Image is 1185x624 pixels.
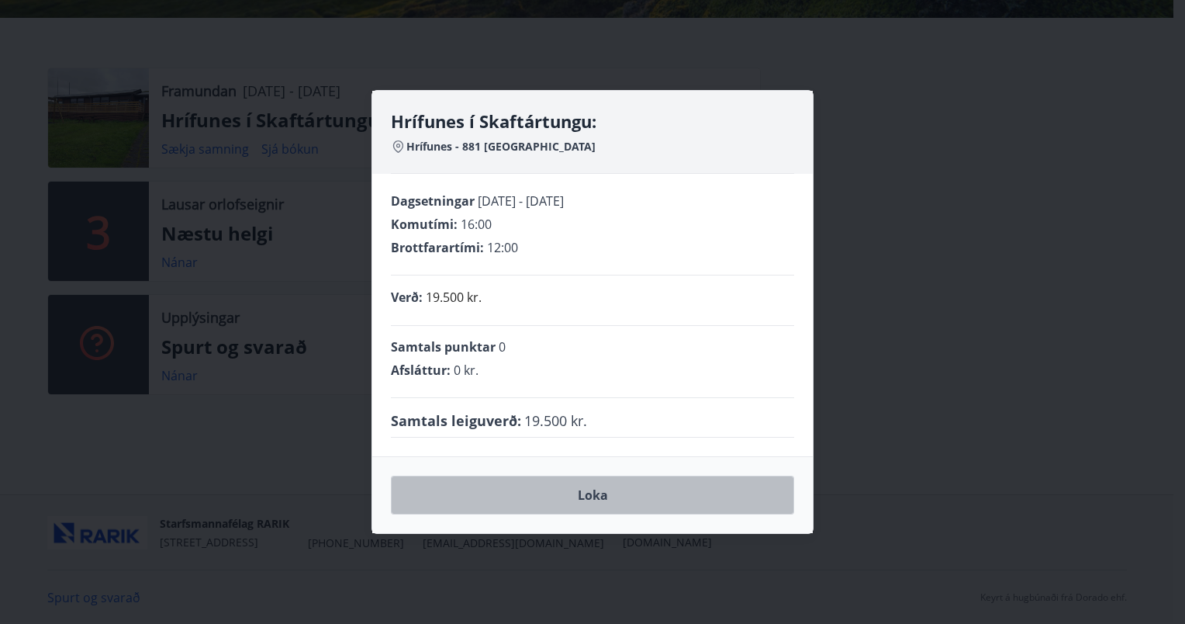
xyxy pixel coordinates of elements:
span: 0 kr. [454,362,478,379]
span: Brottfarartími : [391,239,484,256]
span: Dagsetningar [391,192,475,210]
button: Loka [391,476,794,515]
span: 19.500 kr. [524,411,587,431]
span: 16:00 [461,216,492,233]
span: [DATE] - [DATE] [478,192,564,210]
span: Verð : [391,289,423,306]
span: Hrífunes - 881 [GEOGRAPHIC_DATA] [406,139,596,154]
span: Komutími : [391,216,458,233]
span: Samtals leiguverð : [391,411,521,431]
span: Afsláttur : [391,362,451,379]
span: 0 [499,338,506,355]
span: 12:00 [487,239,518,256]
p: 19.500 kr. [426,288,482,307]
span: Samtals punktar [391,338,496,355]
h4: Hrífunes í Skaftártungu: [391,109,794,133]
